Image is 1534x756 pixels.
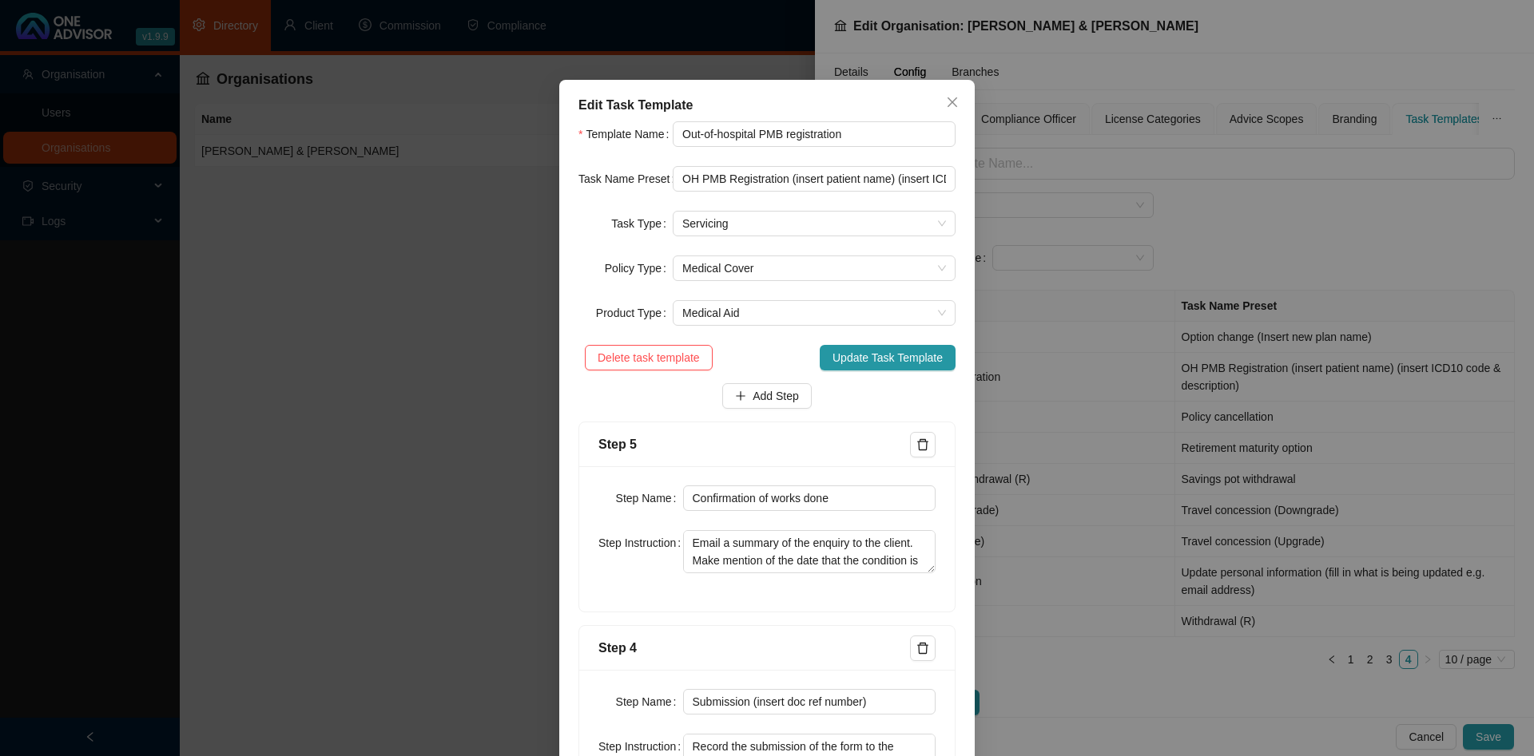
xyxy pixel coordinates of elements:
div: Step 4 [598,638,910,658]
span: close [946,96,959,109]
textarea: Email a summary of the enquiry to the client. Make mention of the date that the condition is regi... [683,530,936,573]
label: Task Type [611,211,673,236]
span: plus [735,390,746,402]
span: delete [916,642,929,655]
button: Update Task Template [820,345,956,370]
div: Edit Task Template [578,96,956,115]
label: Step Name [616,485,683,511]
span: Update Task Template [833,349,943,366]
label: Product Type [596,300,673,326]
span: delete [916,438,929,451]
button: Add Step [722,383,812,409]
span: Delete task template [598,349,700,366]
label: Policy Type [605,255,673,281]
label: Template Name [578,121,673,147]
div: Step 5 [598,434,910,454]
label: Task Name Preset [578,166,673,192]
span: Servicing [682,212,946,236]
label: Step Name [616,689,683,714]
span: Medical Cover [682,256,946,280]
span: Medical Aid [682,301,946,325]
span: Add Step [753,387,799,405]
button: Close [940,89,965,115]
label: Step Instruction [598,530,683,556]
button: Delete task template [585,345,713,370]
